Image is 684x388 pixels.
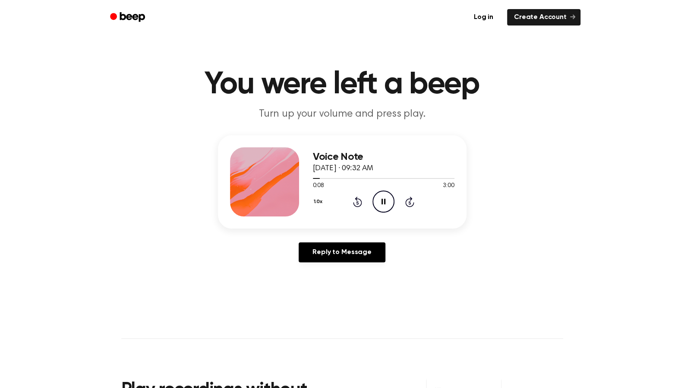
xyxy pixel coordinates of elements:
span: [DATE] · 09:32 AM [313,165,373,172]
span: 3:00 [443,181,454,191]
button: 1.0x [313,194,326,209]
h1: You were left a beep [121,69,563,100]
h3: Voice Note [313,151,454,163]
a: Create Account [507,9,580,25]
span: 0:08 [313,181,324,191]
a: Beep [104,9,153,26]
a: Reply to Message [299,242,385,262]
a: Log in [465,7,502,27]
p: Turn up your volume and press play. [177,107,508,121]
